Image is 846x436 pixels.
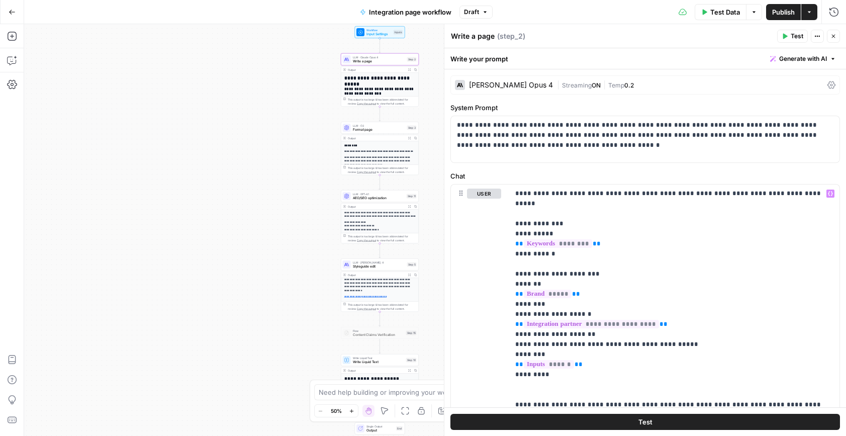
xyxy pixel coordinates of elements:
span: Draft [464,8,479,17]
span: Test Data [710,7,740,17]
span: Publish [772,7,795,17]
span: Single Output [366,424,394,428]
div: WorkflowInput SettingsInputs [341,26,419,38]
div: Step 11 [407,194,417,199]
span: LLM · Claude Opus 4 [353,55,405,59]
g: Edge from step_11 to step_5 [379,243,381,258]
label: Chat [450,171,840,181]
div: Output [348,205,405,209]
span: Generate with AI [779,54,827,63]
g: Edge from start to step_2 [379,38,381,53]
button: Test [450,414,840,430]
span: Workflow [366,28,392,32]
span: Copy the output [357,239,376,242]
div: Output [348,273,405,277]
span: | [557,79,562,90]
span: Integration page workflow [369,7,451,17]
div: FlowContent Claims VerificationStep 15 [341,327,419,339]
g: Edge from step_2 to step_3 [379,107,381,121]
div: This output is too large & has been abbreviated for review. to view the full content. [348,234,417,242]
span: Write Liquid Text [353,360,404,365]
button: Test [777,30,808,43]
span: Output [366,428,394,433]
button: Generate with AI [766,52,840,65]
span: | [601,79,608,90]
button: Draft [459,6,493,19]
button: Publish [766,4,801,20]
div: Step 15 [406,331,417,335]
span: LLM · [PERSON_NAME] 4 [353,260,405,265]
span: Copy the output [357,307,376,310]
g: Edge from step_10 to end [379,407,381,422]
div: Output [348,136,405,140]
g: Edge from step_15 to step_10 [379,339,381,354]
div: Step 2 [407,57,417,62]
div: End [396,426,403,431]
span: Write Liquid Text [353,356,404,360]
textarea: Write a page [451,31,495,41]
div: This output is too large & has been abbreviated for review. to view the full content. [348,98,417,106]
span: ( step_2 ) [497,31,525,41]
button: Test Data [695,4,746,20]
span: LLM · O3 [353,124,405,128]
div: Step 5 [407,263,417,267]
span: Test [638,417,652,427]
span: Styleguide edit [353,264,405,269]
div: Single OutputOutputEnd [341,422,419,434]
span: AEO/SEO optimization [353,196,405,201]
div: Step 10 [406,358,417,363]
span: Copy the output [357,102,376,105]
span: 0.2 [624,81,634,89]
g: Edge from step_3 to step_11 [379,175,381,190]
g: Edge from step_5 to step_15 [379,312,381,326]
span: Write a page [353,59,405,64]
span: Copy the output [357,170,376,173]
span: Streaming [562,81,592,89]
div: This output is too large & has been abbreviated for review. to view the full content. [348,303,417,311]
button: user [467,189,501,199]
span: LLM · GPT-4.1 [353,192,405,196]
div: Output [348,68,405,72]
span: 50% [331,407,342,415]
span: Content Claims Verification [353,332,404,337]
div: Inputs [394,30,403,35]
span: Temp [608,81,624,89]
span: Format page [353,127,405,132]
span: Input Settings [366,32,392,37]
span: ON [592,81,601,89]
div: This output is too large & has been abbreviated for review. to view the full content. [348,166,417,174]
span: Flow [353,329,404,333]
div: Output [348,369,405,373]
div: Step 3 [407,126,417,130]
button: Integration page workflow [354,4,457,20]
label: System Prompt [450,103,840,113]
div: Write your prompt [444,48,846,69]
span: Test [791,32,803,41]
img: vrinnnclop0vshvmafd7ip1g7ohf [344,330,349,335]
div: [PERSON_NAME] Opus 4 [469,81,553,89]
